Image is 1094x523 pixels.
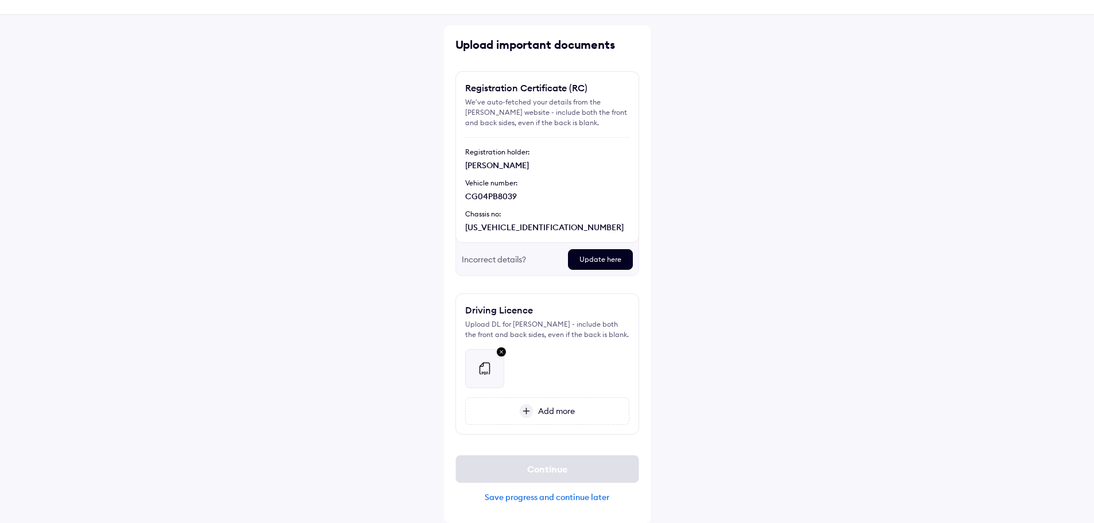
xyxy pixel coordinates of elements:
[465,319,629,340] div: Upload DL for [PERSON_NAME] - include both the front and back sides, even if the back is blank.
[465,191,629,202] div: CG04PB8039
[465,222,629,233] div: [US_VEHICLE_IDENTIFICATION_NUMBER]
[462,249,559,270] div: Incorrect details?
[519,404,534,418] img: add-more-icon.svg
[455,492,639,502] div: Save progress and continue later
[465,303,533,317] div: Driving Licence
[465,81,587,95] div: Registration Certificate (RC)
[568,249,633,270] div: Update here
[455,37,639,53] div: Upload important documents
[465,160,629,171] div: [PERSON_NAME]
[494,345,508,360] img: close-grey-bg.svg
[465,147,629,157] div: Registration holder:
[478,362,492,375] img: pdf-file.svg
[465,209,629,219] div: Chassis no:
[465,178,629,188] div: Vehicle number:
[465,97,629,128] div: We've auto-fetched your details from the [PERSON_NAME] website - include both the front and back ...
[534,406,575,416] span: Add more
